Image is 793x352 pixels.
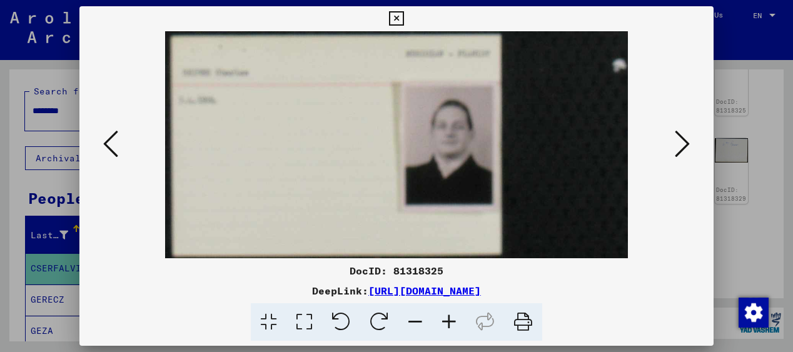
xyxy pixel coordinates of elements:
[79,263,714,278] div: DocID: 81318325
[368,284,481,297] a: [URL][DOMAIN_NAME]
[165,31,629,258] img: 001.jpg
[79,283,714,298] div: DeepLink:
[738,297,768,327] div: Change consent
[739,298,769,328] img: Change consent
